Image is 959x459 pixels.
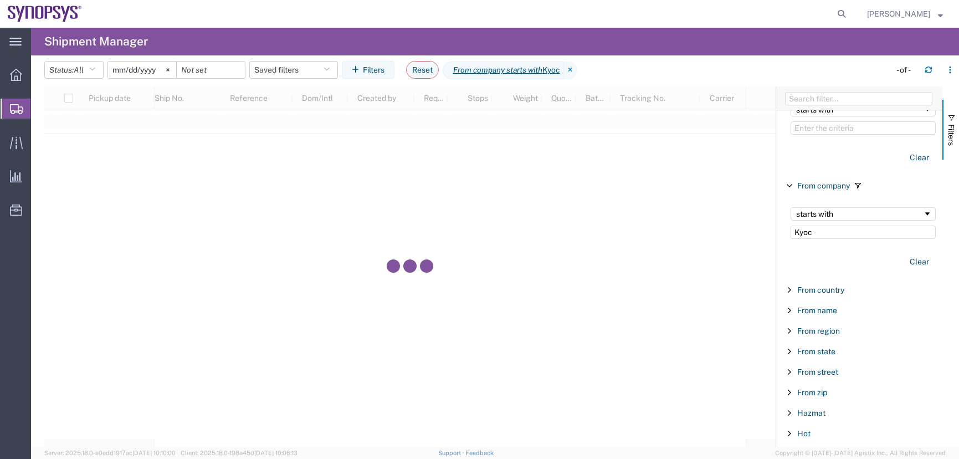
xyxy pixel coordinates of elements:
[903,253,936,271] button: Clear
[132,450,176,456] span: [DATE] 10:10:00
[775,448,946,458] span: Copyright © [DATE]-[DATE] Agistix Inc., All Rights Reserved
[785,92,932,105] input: Filter Columns Input
[797,368,838,376] span: From street
[797,181,850,190] span: From company
[342,61,394,79] button: Filters
[406,61,439,79] button: Reset
[254,450,298,456] span: [DATE] 10:06:13
[791,121,936,135] input: Filter Value
[903,149,936,167] button: Clear
[797,327,840,335] span: From region
[791,207,936,221] div: Filtering operator
[181,450,298,456] span: Client: 2025.18.0-198a450
[44,28,148,55] h4: Shipment Manager
[867,8,930,20] span: Eric Beilstein
[791,226,936,239] input: Filter Value
[866,7,943,21] button: [PERSON_NAME]
[797,409,825,417] span: Hazmat
[896,64,916,76] div: - of -
[797,429,811,438] span: Hot
[177,62,245,78] input: Not set
[44,61,104,79] button: Status:All
[108,62,176,78] input: Not set
[797,347,835,356] span: From state
[438,450,466,456] a: Support
[44,450,176,456] span: Server: 2025.18.0-a0edd1917ac
[797,285,844,294] span: From country
[776,110,942,447] div: Filter List 66 Filters
[796,210,923,218] div: starts with
[8,6,82,22] img: logo
[249,61,338,79] button: Saved filters
[74,65,84,74] span: All
[453,64,542,76] i: From company starts with
[797,306,837,315] span: From name
[443,62,564,79] span: From company starts with Kyoc
[797,388,827,397] span: From zip
[947,124,956,146] span: Filters
[465,450,494,456] a: Feedback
